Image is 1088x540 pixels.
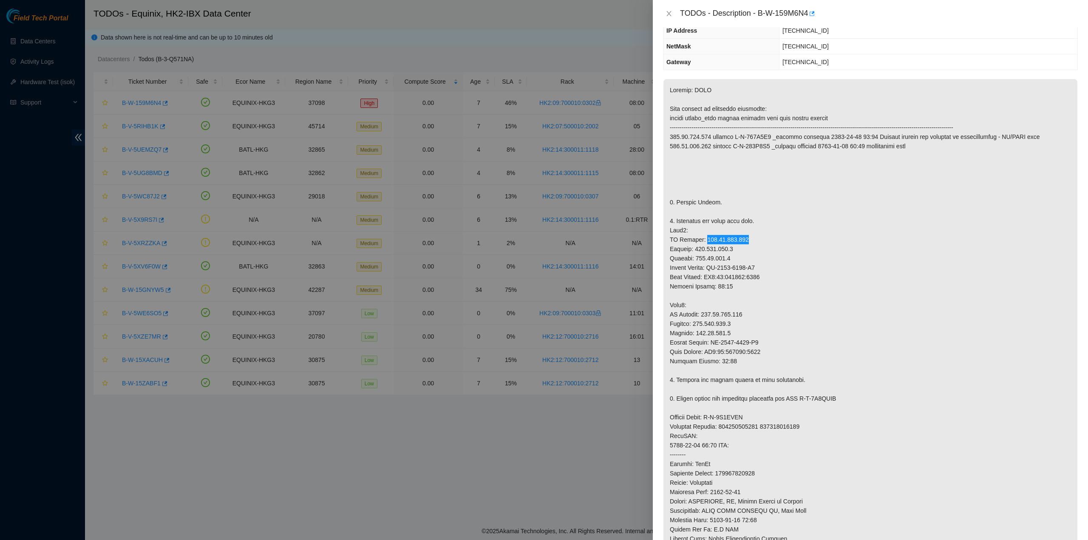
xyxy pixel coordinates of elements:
span: IP Address [666,27,697,34]
span: Gateway [666,59,691,65]
button: Close [663,10,675,18]
div: TODOs - Description - B-W-159M6N4 [680,7,1078,20]
span: [TECHNICAL_ID] [782,27,829,34]
span: [TECHNICAL_ID] [782,59,829,65]
span: NetMask [666,43,691,50]
span: close [666,10,672,17]
span: [TECHNICAL_ID] [782,43,829,50]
